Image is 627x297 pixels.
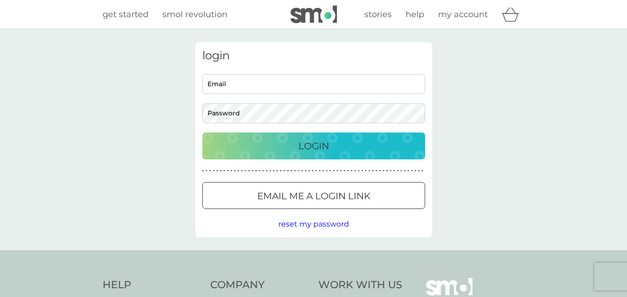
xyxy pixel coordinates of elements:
p: ● [312,169,314,173]
p: ● [368,169,370,173]
p: ● [287,169,289,173]
p: ● [252,169,253,173]
p: ● [234,169,236,173]
p: ● [291,169,292,173]
p: ● [319,169,321,173]
a: help [406,8,424,21]
p: ● [390,169,392,173]
span: stories [364,9,392,19]
p: ● [269,169,271,173]
p: ● [294,169,296,173]
h4: Help [103,278,201,292]
span: my account [438,9,488,19]
button: Email me a login link [202,182,425,209]
p: ● [404,169,406,173]
button: Login [202,133,425,159]
p: ● [280,169,282,173]
p: ● [273,169,275,173]
p: ● [393,169,395,173]
p: ● [231,169,233,173]
p: ● [206,169,207,173]
p: ● [305,169,307,173]
p: ● [308,169,310,173]
div: basket [502,5,525,24]
p: ● [401,169,402,173]
p: ● [336,169,338,173]
a: my account [438,8,488,21]
p: ● [326,169,328,173]
h4: Work With Us [318,278,402,292]
p: ● [209,169,211,173]
p: ● [216,169,218,173]
p: ● [365,169,367,173]
p: ● [277,169,278,173]
p: ● [372,169,374,173]
a: stories [364,8,392,21]
p: ● [375,169,377,173]
p: ● [227,169,229,173]
a: get started [103,8,149,21]
p: ● [297,169,299,173]
span: get started [103,9,149,19]
h3: login [202,49,425,63]
p: ● [379,169,381,173]
p: ● [382,169,384,173]
p: ● [316,169,317,173]
p: ● [344,169,346,173]
p: ● [241,169,243,173]
p: ● [223,169,225,173]
p: ● [414,169,416,173]
p: ● [333,169,335,173]
p: Login [298,139,329,153]
p: ● [418,169,420,173]
p: ● [284,169,285,173]
p: ● [397,169,399,173]
p: ● [213,169,214,173]
p: ● [248,169,250,173]
p: ● [301,169,303,173]
p: ● [330,169,331,173]
p: ● [340,169,342,173]
button: reset my password [278,218,349,230]
span: help [406,9,424,19]
span: reset my password [278,220,349,228]
p: ● [255,169,257,173]
p: ● [262,169,264,173]
p: ● [220,169,222,173]
p: ● [202,169,204,173]
p: ● [421,169,423,173]
span: smol revolution [162,9,227,19]
p: ● [354,169,356,173]
p: ● [351,169,353,173]
img: smol [291,6,337,23]
p: ● [386,169,388,173]
p: Email me a login link [257,189,370,203]
p: ● [245,169,246,173]
p: ● [362,169,363,173]
p: ● [266,169,268,173]
p: ● [407,169,409,173]
p: ● [347,169,349,173]
a: smol revolution [162,8,227,21]
p: ● [238,169,239,173]
p: ● [358,169,360,173]
h4: Company [210,278,309,292]
p: ● [411,169,413,173]
p: ● [259,169,261,173]
p: ● [323,169,324,173]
